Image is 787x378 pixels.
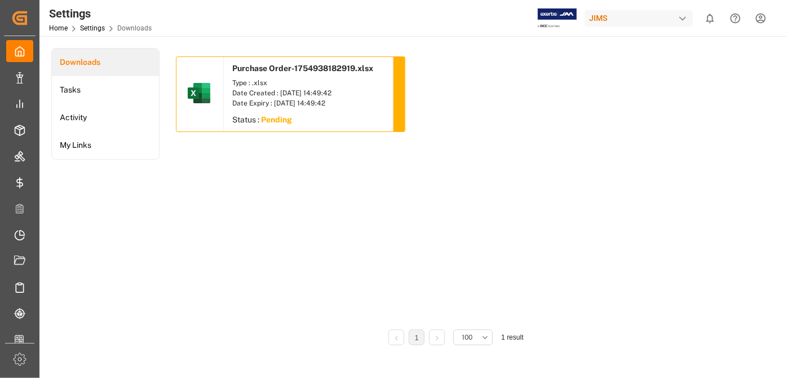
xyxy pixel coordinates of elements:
[49,24,68,32] a: Home
[409,329,425,345] li: 1
[232,88,384,98] div: Date Created : [DATE] 14:49:42
[585,7,697,29] button: JIMS
[52,131,159,159] a: My Links
[538,8,577,28] img: Exertis%20JAM%20-%20Email%20Logo.jpg_1722504956.jpg
[232,78,384,88] div: Type : .xlsx
[415,334,419,342] a: 1
[49,5,152,22] div: Settings
[585,10,693,27] div: JIMS
[462,332,472,342] span: 100
[232,98,384,108] div: Date Expiry : [DATE] 14:49:42
[232,64,373,73] span: Purchase Order-1754938182919.xlsx
[429,329,445,345] li: Next Page
[52,76,159,104] a: Tasks
[697,6,723,31] button: show 0 new notifications
[388,329,404,345] li: Previous Page
[501,333,523,341] span: 1 result
[80,24,105,32] a: Settings
[185,80,213,107] img: microsoft-excel-2019--v1.png
[52,104,159,131] a: Activity
[723,6,748,31] button: Help Center
[224,111,393,131] div: Status :
[261,115,292,124] sapn: Pending
[52,49,159,76] a: Downloads
[453,329,493,345] button: open menu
